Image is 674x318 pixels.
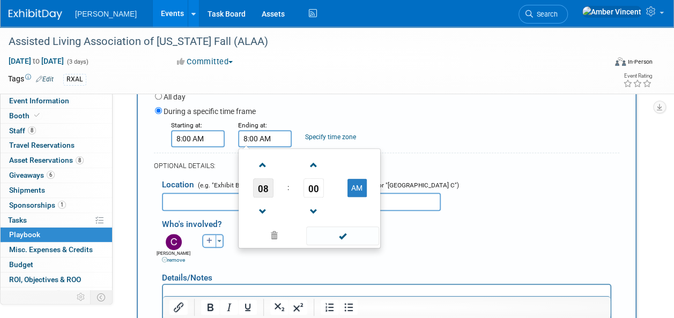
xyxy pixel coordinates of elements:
[303,151,324,178] a: Increment Minute
[72,290,91,304] td: Personalize Event Tab Strip
[1,124,112,138] a: Staff8
[8,216,27,224] span: Tasks
[9,230,40,239] span: Playbook
[220,300,238,315] button: Italic
[162,257,185,263] a: remove
[239,300,257,315] button: Underline
[238,130,292,147] input: End Time
[1,243,112,257] a: Misc. Expenses & Credits
[9,275,81,284] span: ROI, Objectives & ROO
[1,213,112,228] a: Tasks
[1,198,112,213] a: Sponsorships1
[615,57,626,66] img: Format-Inperson.png
[76,156,84,164] span: 8
[270,300,288,315] button: Subscript
[1,287,112,302] a: Attachments1
[157,250,191,264] div: [PERSON_NAME]
[171,122,202,129] small: Starting at:
[303,178,324,198] span: Pick Minute
[285,178,291,198] td: :
[75,10,137,18] span: [PERSON_NAME]
[8,73,54,86] td: Tags
[9,260,33,269] span: Budget
[623,73,652,79] div: Event Rating
[162,264,611,284] div: Details/Notes
[9,111,42,120] span: Booth
[164,92,186,102] label: All day
[9,156,84,164] span: Asset Reservations
[1,153,112,168] a: Asset Reservations8
[253,178,273,198] span: Pick Hour
[559,56,653,72] div: Event Format
[55,290,63,298] span: 1
[169,300,188,315] button: Insert/edit link
[196,181,459,189] span: (e.g. "Exhibit Booth" or "Meeting Room 123A" or "Exhibit Hall B" or "[GEOGRAPHIC_DATA] C")
[1,168,112,183] a: Giveaways6
[162,214,619,231] div: Who's involved?
[201,300,219,315] button: Bold
[253,151,273,178] a: Increment Hour
[241,229,307,244] a: Clear selection
[8,56,64,66] span: [DATE] [DATE]
[28,126,36,134] span: 8
[339,300,358,315] button: Bullet list
[9,201,66,209] span: Sponsorships
[289,300,307,315] button: Superscript
[164,106,256,117] label: During a specific time frame
[1,183,112,198] a: Shipments
[303,198,324,225] a: Decrement Minute
[58,201,66,209] span: 1
[627,58,653,66] div: In-Person
[5,32,597,51] div: Assisted Living Association of [US_STATE] Fall (ALAA)
[9,245,93,254] span: Misc. Expenses & Credits
[1,138,112,153] a: Travel Reservations
[253,198,273,225] a: Decrement Hour
[154,161,619,171] div: OPTIONAL DETAILS:
[9,290,63,299] span: Attachments
[66,58,88,65] span: (3 days)
[173,56,237,67] button: Committed
[9,126,36,135] span: Staff
[306,229,380,244] a: Done
[1,258,112,272] a: Budget
[162,180,194,190] span: Location
[9,96,69,105] span: Event Information
[305,133,356,141] a: Specify time zone
[1,109,112,123] a: Booth
[47,171,55,179] span: 6
[63,74,86,85] div: RXAL
[519,5,568,24] a: Search
[347,179,367,197] button: AM
[582,6,642,18] img: Amber Vincent
[34,112,40,118] i: Booth reservation complete
[9,9,62,20] img: ExhibitDay
[31,57,41,65] span: to
[9,141,75,149] span: Travel Reservations
[1,94,112,108] a: Event Information
[1,228,112,242] a: Playbook
[91,290,113,304] td: Toggle Event Tabs
[533,10,558,18] span: Search
[36,75,54,83] a: Edit
[238,122,267,129] small: Ending at:
[166,234,182,250] img: C.jpg
[9,171,55,179] span: Giveaways
[9,186,45,194] span: Shipments
[321,300,339,315] button: Numbered list
[171,130,225,147] input: Start Time
[1,272,112,287] a: ROI, Objectives & ROO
